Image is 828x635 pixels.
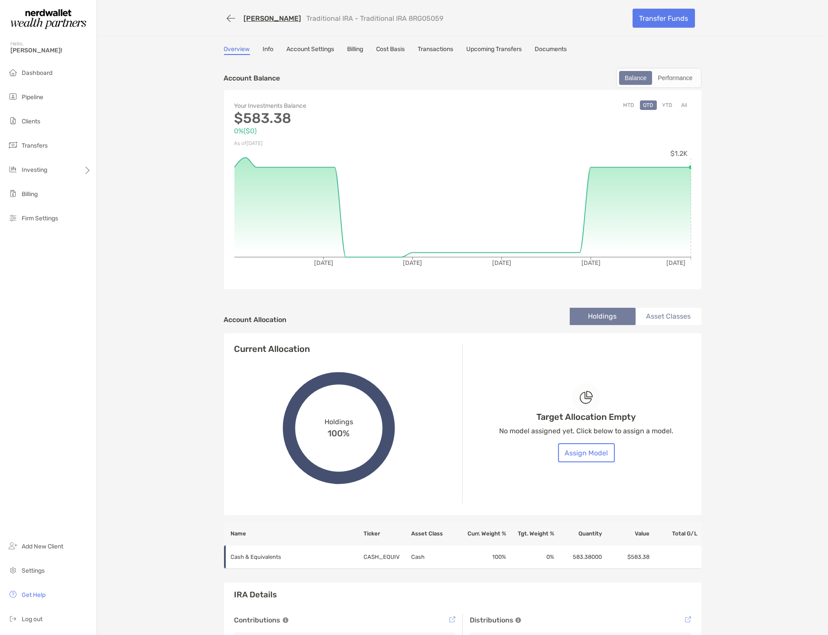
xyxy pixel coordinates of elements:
[224,316,287,324] h4: Account Allocation
[224,73,280,84] p: Account Balance
[8,589,18,600] img: get-help icon
[263,45,274,55] a: Info
[8,541,18,551] img: add_new_client icon
[347,45,364,55] a: Billing
[640,100,657,110] button: QTD
[537,412,636,422] h4: Target Allocation Empty
[8,164,18,174] img: investing icon
[659,100,676,110] button: YTD
[234,126,463,136] p: 0% ( $0 )
[325,418,353,426] span: Holdings
[22,215,58,222] span: Firm Settings
[22,93,43,101] span: Pipeline
[602,522,650,545] th: Value
[555,545,602,569] td: 583.38000
[492,259,511,267] tspan: [DATE]
[558,443,615,462] button: Assign Model
[620,72,652,84] div: Balance
[499,425,673,436] p: No model assigned yet. Click below to assign a model.
[8,565,18,575] img: settings icon
[22,591,45,599] span: Get Help
[459,545,507,569] td: 100 %
[650,522,701,545] th: Total G/L
[507,545,554,569] td: 0 %
[224,522,364,545] th: Name
[234,615,456,625] div: Contributions
[678,100,691,110] button: All
[602,545,650,569] td: $583.38
[8,67,18,77] img: dashboard icon
[328,426,350,438] span: 100%
[22,567,45,574] span: Settings
[8,116,18,126] img: clients icon
[234,590,691,600] h3: IRA Details
[685,616,691,622] img: Tooltip
[363,545,411,569] td: CASH_EQUIV
[418,45,454,55] a: Transactions
[459,522,507,545] th: Curr. Weight %
[470,615,691,625] div: Distributions
[22,69,52,77] span: Dashboard
[22,543,63,550] span: Add New Client
[8,91,18,102] img: pipeline icon
[363,522,411,545] th: Ticker
[467,45,522,55] a: Upcoming Transfers
[234,344,310,354] h4: Current Allocation
[234,113,463,124] p: $583.38
[22,118,40,125] span: Clients
[449,616,455,622] img: Tooltip
[616,68,701,88] div: segmented control
[636,308,701,325] li: Asset Classes
[22,166,47,174] span: Investing
[314,259,333,267] tspan: [DATE]
[411,522,458,545] th: Asset Class
[8,213,18,223] img: firm-settings icon
[307,14,444,23] p: Traditional IRA - Traditional IRA 8RG05059
[620,100,638,110] button: MTD
[633,9,695,28] a: Transfer Funds
[244,14,302,23] a: [PERSON_NAME]
[287,45,334,55] a: Account Settings
[234,138,463,149] p: As of [DATE]
[231,551,352,562] p: Cash & Equivalents
[670,149,688,158] tspan: $1.2K
[507,522,554,545] th: Tgt. Weight %
[10,47,91,54] span: [PERSON_NAME]!
[653,72,697,84] div: Performance
[570,308,636,325] li: Holdings
[666,259,685,267] tspan: [DATE]
[377,45,405,55] a: Cost Basis
[535,45,567,55] a: Documents
[8,613,18,624] img: logout icon
[234,100,463,111] p: Your Investments Balance
[515,617,521,623] img: Tooltip
[282,617,289,623] img: Tooltip
[403,259,422,267] tspan: [DATE]
[555,522,602,545] th: Quantity
[8,140,18,150] img: transfers icon
[22,616,42,623] span: Log out
[22,190,38,198] span: Billing
[8,188,18,199] img: billing icon
[22,142,48,149] span: Transfers
[411,545,458,569] td: Cash
[10,3,86,35] img: Zoe Logo
[224,45,250,55] a: Overview
[581,259,600,267] tspan: [DATE]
